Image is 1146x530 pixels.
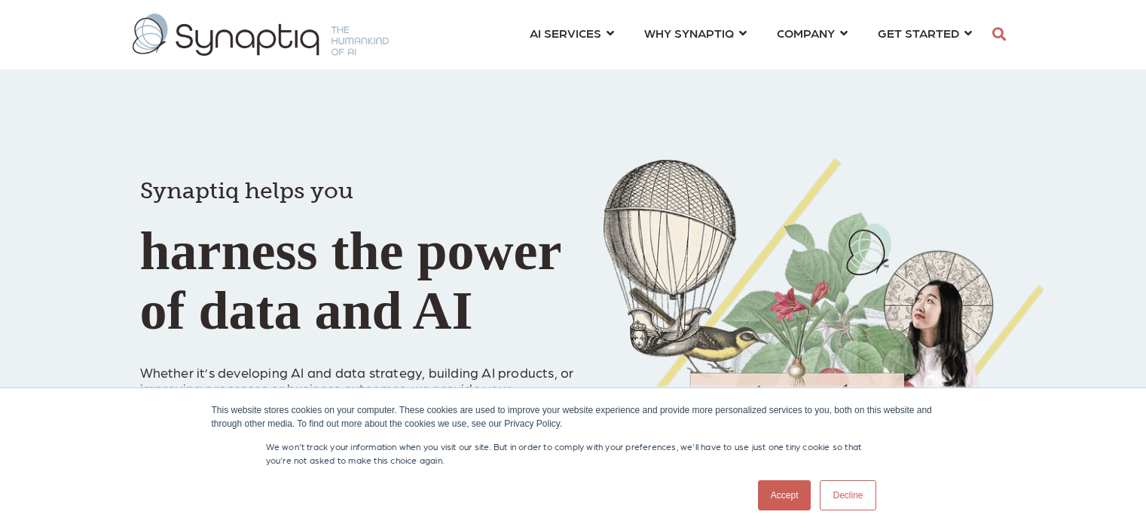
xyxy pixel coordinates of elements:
p: We won't track your information when you visit our site. But in order to comply with your prefere... [266,440,881,467]
img: synaptiq logo-1 [133,14,389,56]
div: This website stores cookies on your computer. These cookies are used to improve your website expe... [212,403,935,430]
p: Whether it’s developing AI and data strategy, building AI products, or improving processes or bus... [140,348,581,429]
span: Synaptiq helps you [140,177,353,204]
span: WHY SYNAPTIQ [644,23,734,43]
nav: menu [515,8,987,62]
a: WHY SYNAPTIQ [644,19,747,47]
a: GET STARTED [878,19,972,47]
h1: harness the power of data and AI [140,151,581,341]
a: Decline [820,480,876,510]
a: COMPANY [777,19,848,47]
a: AI SERVICES [530,19,614,47]
span: COMPANY [777,23,835,43]
span: AI SERVICES [530,23,601,43]
a: Accept [758,480,811,510]
span: GET STARTED [878,23,959,43]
